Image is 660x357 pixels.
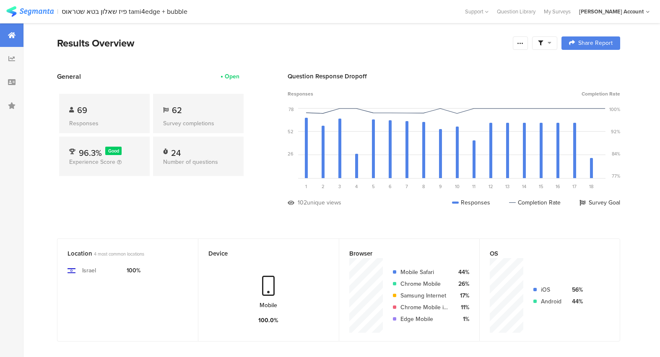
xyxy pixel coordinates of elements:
div: OS [490,249,596,258]
span: 14 [522,183,526,190]
div: 24 [171,147,181,155]
span: Share Report [578,40,613,46]
div: | [57,7,58,16]
div: Mobile Safari [400,268,448,277]
div: 26 [288,150,294,157]
div: 44% [455,268,469,277]
div: 77% [612,173,620,179]
span: 1 [305,183,307,190]
div: 100% [127,266,140,275]
span: 62 [172,104,182,116]
div: Completion Rate [509,198,561,207]
div: Edge Mobile [400,315,448,323]
span: 16 [556,183,560,190]
span: Experience Score [69,158,115,166]
span: 12 [489,183,493,190]
a: Question Library [493,8,540,16]
div: 11% [455,303,469,312]
div: 84% [612,150,620,157]
div: 26% [455,279,469,288]
div: Survey Goal [579,198,620,207]
div: Israel [82,266,96,275]
div: 56% [568,285,583,294]
div: [PERSON_NAME] Account [579,8,644,16]
div: Chrome Mobile [400,279,448,288]
div: 78 [288,106,294,113]
div: Support [465,5,489,18]
div: Android [541,297,561,306]
span: 9 [439,183,442,190]
div: 44% [568,297,583,306]
span: 11 [472,183,476,190]
span: General [57,72,81,81]
span: Good [108,147,119,154]
div: Browser [349,249,456,258]
span: 10 [455,183,460,190]
span: 6 [389,183,392,190]
span: 69 [77,104,87,116]
span: Completion Rate [582,90,620,98]
div: 92% [611,128,620,135]
div: 52 [288,128,294,135]
div: Responses [452,198,490,207]
div: Results Overview [57,36,509,51]
span: 17 [572,183,577,190]
div: Samsung Internet [400,291,448,300]
div: Chrome Mobile iOS [400,303,448,312]
span: 4 most common locations [94,251,144,257]
div: Open [225,72,239,81]
div: Mobile [260,301,277,310]
div: iOS [541,285,561,294]
span: 96.3% [79,147,102,159]
img: segmanta logo [6,6,54,17]
span: 3 [338,183,341,190]
div: פיז שאלון בטא שטראוס tami4edge + bubble [62,8,187,16]
span: 2 [322,183,325,190]
div: 100% [609,106,620,113]
a: My Surveys [540,8,575,16]
div: unique views [307,198,341,207]
span: 18 [589,183,593,190]
div: Responses [69,119,140,128]
div: Survey completions [163,119,234,128]
span: 15 [539,183,543,190]
span: 7 [405,183,408,190]
span: 5 [372,183,375,190]
div: 1% [455,315,469,323]
div: 100.0% [258,316,278,325]
div: Question Response Dropoff [288,72,620,81]
div: Location [68,249,174,258]
div: Device [208,249,315,258]
div: 17% [455,291,469,300]
span: 8 [422,183,425,190]
span: 13 [505,183,509,190]
span: 4 [355,183,358,190]
span: Number of questions [163,158,218,166]
div: 102 [298,198,307,207]
span: Responses [288,90,313,98]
